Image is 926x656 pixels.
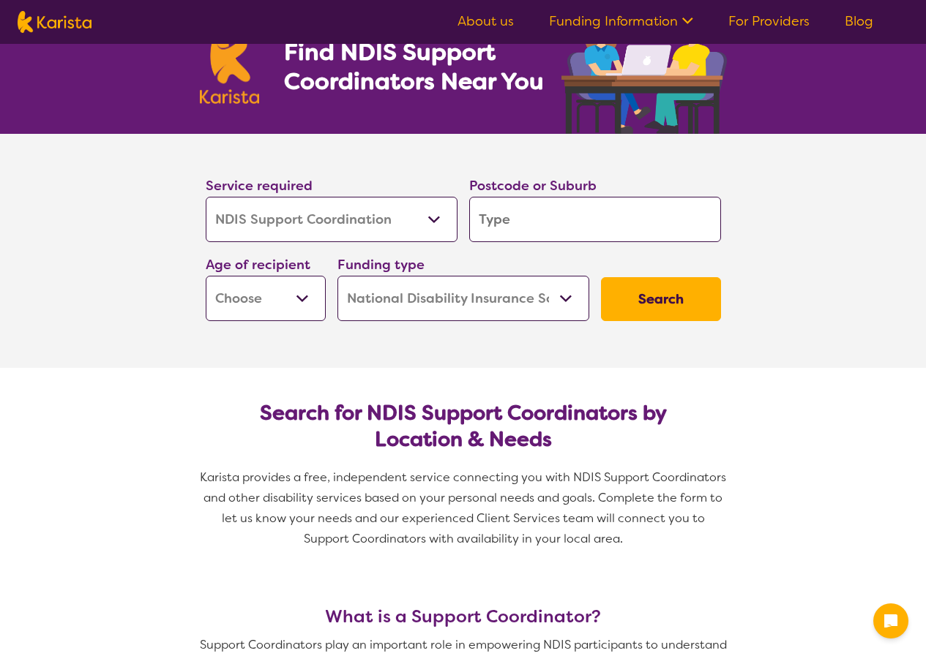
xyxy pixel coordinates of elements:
[217,400,709,453] h2: Search for NDIS Support Coordinators by Location & Needs
[200,606,727,627] h3: What is a Support Coordinator?
[561,6,727,134] img: support-coordination
[18,11,92,33] img: Karista logo
[728,12,810,30] a: For Providers
[469,197,721,242] input: Type
[469,177,597,195] label: Postcode or Suburb
[284,37,555,96] h1: Find NDIS Support Coordinators Near You
[845,12,873,30] a: Blog
[206,177,313,195] label: Service required
[549,12,693,30] a: Funding Information
[458,12,514,30] a: About us
[200,470,729,546] span: Karista provides a free, independent service connecting you with NDIS Support Coordinators and ot...
[200,25,260,104] img: Karista logo
[601,277,721,321] button: Search
[206,256,310,274] label: Age of recipient
[337,256,425,274] label: Funding type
